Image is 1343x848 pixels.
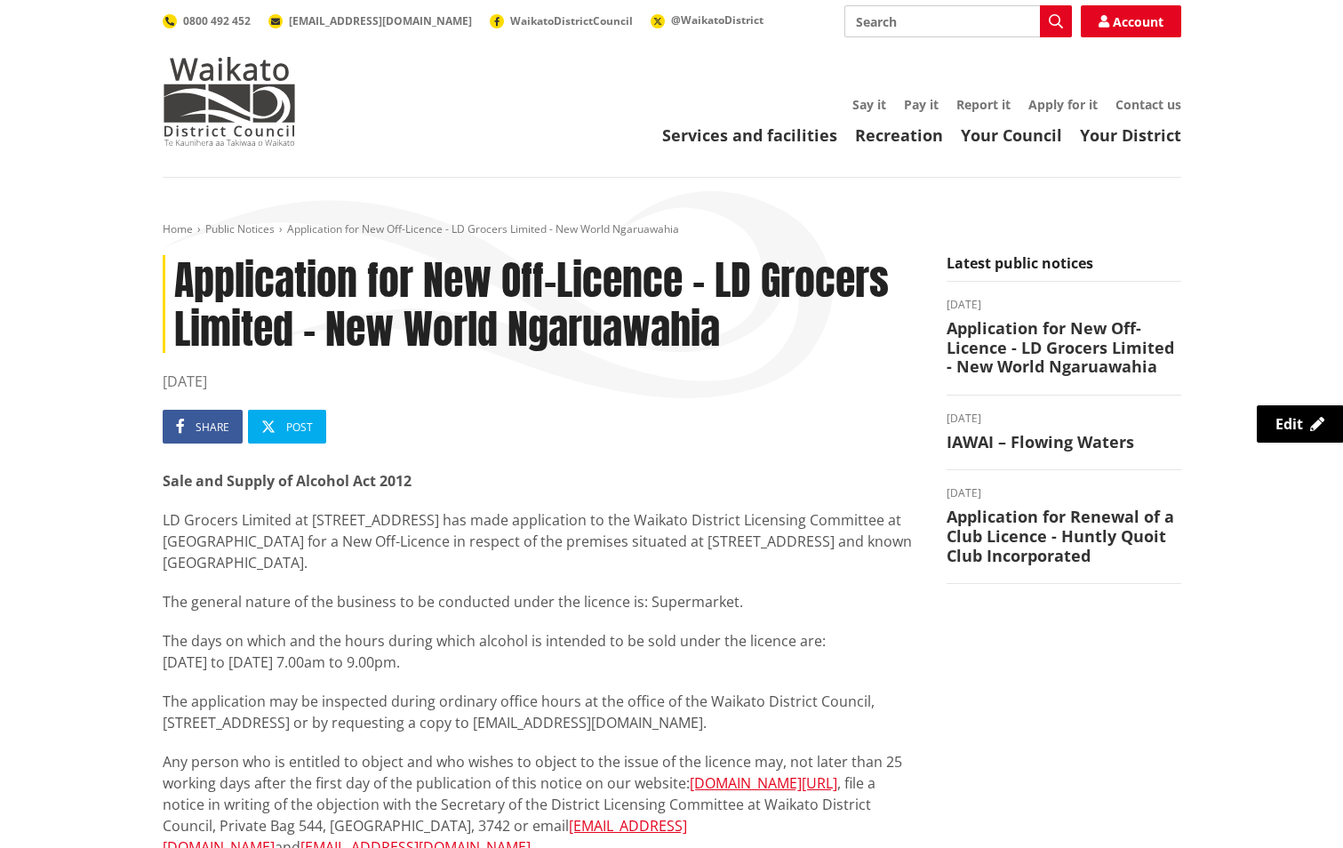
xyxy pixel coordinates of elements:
span: @WaikatoDistrict [671,12,763,28]
a: Your District [1080,124,1181,146]
span: Application for New Off-Licence - LD Grocers Limited - New World Ngaruawahia [287,221,679,236]
time: [DATE] [947,488,1181,499]
span: Post [286,420,313,435]
strong: Sale and Supply of Alcohol Act 2012 [163,471,412,491]
a: Contact us [1115,96,1181,113]
a: Account [1081,5,1181,37]
nav: breadcrumb [163,222,1181,237]
a: [DATE] Application for Renewal of a Club Licence - Huntly Quoit Club Incorporated [947,488,1181,565]
h3: IAWAI – Flowing Waters [947,433,1181,452]
a: 0800 492 452 [163,13,251,28]
p: The days on which and the hours during which alcohol is intended to be sold under the licence are... [163,630,920,673]
a: @WaikatoDistrict [651,12,763,28]
time: [DATE] [947,300,1181,310]
a: Edit [1257,405,1343,443]
a: Post [248,410,326,444]
h3: Application for Renewal of a Club Licence - Huntly Quoit Club Incorporated [947,508,1181,565]
a: Home [163,221,193,236]
input: Search input [844,5,1072,37]
span: [EMAIL_ADDRESS][DOMAIN_NAME] [289,13,472,28]
a: [EMAIL_ADDRESS][DOMAIN_NAME] [268,13,472,28]
a: [DATE] Application for New Off-Licence - LD Grocers Limited - New World Ngaruawahia [947,300,1181,377]
a: Services and facilities [662,124,837,146]
a: Apply for it [1028,96,1098,113]
time: [DATE] [163,371,920,392]
a: [DOMAIN_NAME][URL] [690,773,837,793]
time: [DATE] [947,413,1181,424]
h3: Application for New Off-Licence - LD Grocers Limited - New World Ngaruawahia [947,319,1181,377]
a: [DATE] IAWAI – Flowing Waters [947,413,1181,452]
a: WaikatoDistrictCouncil [490,13,633,28]
a: Say it [852,96,886,113]
a: Share [163,410,243,444]
a: Recreation [855,124,943,146]
a: Pay it [904,96,939,113]
span: Edit [1275,414,1303,434]
p: The general nature of the business to be conducted under the licence is: Supermarket. [163,591,920,612]
p: The application may be inspected during ordinary office hours at the office of the Waikato Distri... [163,691,920,733]
img: Waikato District Council - Te Kaunihera aa Takiwaa o Waikato [163,57,296,146]
h5: Latest public notices [947,255,1181,282]
a: Report it [956,96,1011,113]
a: Your Council [961,124,1062,146]
a: Public Notices [205,221,275,236]
span: Share [196,420,229,435]
p: LD Grocers Limited at [STREET_ADDRESS] has made application to the Waikato District Licensing Com... [163,509,920,573]
span: WaikatoDistrictCouncil [510,13,633,28]
span: 0800 492 452 [183,13,251,28]
h1: Application for New Off-Licence - LD Grocers Limited - New World Ngaruawahia [163,255,920,353]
